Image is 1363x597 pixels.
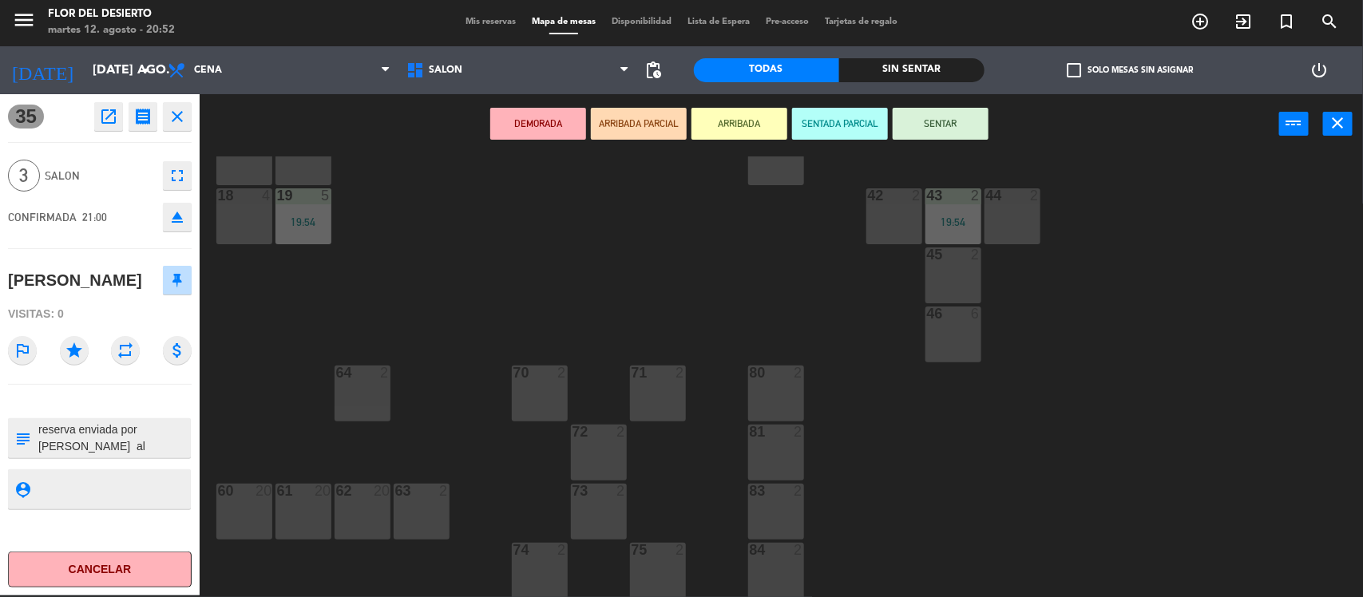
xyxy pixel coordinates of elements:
div: 19 [277,188,278,203]
div: Sin sentar [839,58,985,82]
div: 2 [616,425,626,439]
div: 2 [439,484,449,498]
button: open_in_new [94,102,123,131]
span: Lista de Espera [680,18,758,26]
i: subject [14,429,31,447]
i: person_pin [14,480,31,498]
div: 20 [315,484,331,498]
button: ARRIBADA PARCIAL [591,108,687,140]
div: 46 [927,306,928,321]
div: 73 [573,484,573,498]
div: 45 [927,247,928,262]
div: 20 [256,484,271,498]
i: open_in_new [99,107,118,126]
div: 18 [218,188,219,203]
span: Tarjetas de regalo [817,18,905,26]
button: power_input [1279,112,1309,136]
div: FLOR DEL DESIERTO [48,6,175,22]
div: 42 [868,188,869,203]
button: receipt [129,102,157,131]
div: 19:54 [925,216,981,227]
i: search [1320,12,1339,31]
span: 35 [8,105,44,128]
span: SALON [45,167,155,185]
div: 19:54 [275,216,331,227]
span: Disponibilidad [604,18,680,26]
div: 5 [321,188,331,203]
div: 63 [395,484,396,498]
i: power_settings_new [1310,61,1329,80]
div: 71 [632,366,632,380]
i: menu [12,8,36,32]
div: 43 [927,188,928,203]
button: close [163,102,192,131]
div: 4 [262,188,271,203]
button: Cancelar [8,552,192,587]
button: fullscreen [163,161,192,190]
div: Visitas: 0 [8,300,192,328]
i: repeat [111,336,140,365]
div: 72 [573,425,573,439]
button: SENTAR [893,108,989,140]
i: close [168,107,187,126]
div: 2 [380,366,390,380]
div: 2 [557,543,567,557]
div: 61 [277,484,278,498]
div: 2 [794,484,803,498]
span: Cena [194,65,222,76]
div: 2 [676,543,685,557]
div: 2 [676,366,685,380]
div: martes 12. agosto - 20:52 [48,22,175,38]
i: attach_money [163,336,192,365]
span: 3 [8,160,40,192]
div: 6 [971,306,981,321]
div: 20 [374,484,390,498]
div: [PERSON_NAME] [8,267,142,294]
div: 2 [794,366,803,380]
span: Mis reservas [458,18,524,26]
div: 2 [1030,188,1040,203]
button: SENTADA PARCIAL [792,108,888,140]
button: menu [12,8,36,38]
span: Pre-acceso [758,18,817,26]
i: add_circle_outline [1191,12,1210,31]
div: 2 [794,543,803,557]
i: arrow_drop_down [137,61,156,80]
i: close [1329,113,1348,132]
span: CONFIRMADA [8,211,77,223]
div: 74 [513,543,514,557]
div: 2 [912,188,921,203]
i: receipt [133,107,153,126]
i: eject [168,208,187,227]
div: 62 [336,484,337,498]
i: power_input [1285,113,1304,132]
span: Mapa de mesas [524,18,604,26]
div: 2 [557,366,567,380]
label: Solo mesas sin asignar [1067,63,1193,77]
div: 70 [513,366,514,380]
i: fullscreen [168,166,187,185]
button: eject [163,203,192,231]
span: SALON [429,65,462,76]
div: Todas [694,58,839,82]
span: 21:00 [82,211,107,223]
span: check_box_outline_blank [1067,63,1081,77]
div: 2 [971,188,981,203]
button: ARRIBADA [691,108,787,140]
div: 60 [218,484,219,498]
i: outlined_flag [8,336,37,365]
div: 44 [986,188,987,203]
span: pending_actions [644,61,664,80]
div: 64 [336,366,337,380]
i: turned_in_not [1277,12,1296,31]
button: DEMORADA [490,108,586,140]
i: exit_to_app [1234,12,1253,31]
div: 2 [971,247,981,262]
div: 2 [794,425,803,439]
div: 2 [616,484,626,498]
div: 75 [632,543,632,557]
